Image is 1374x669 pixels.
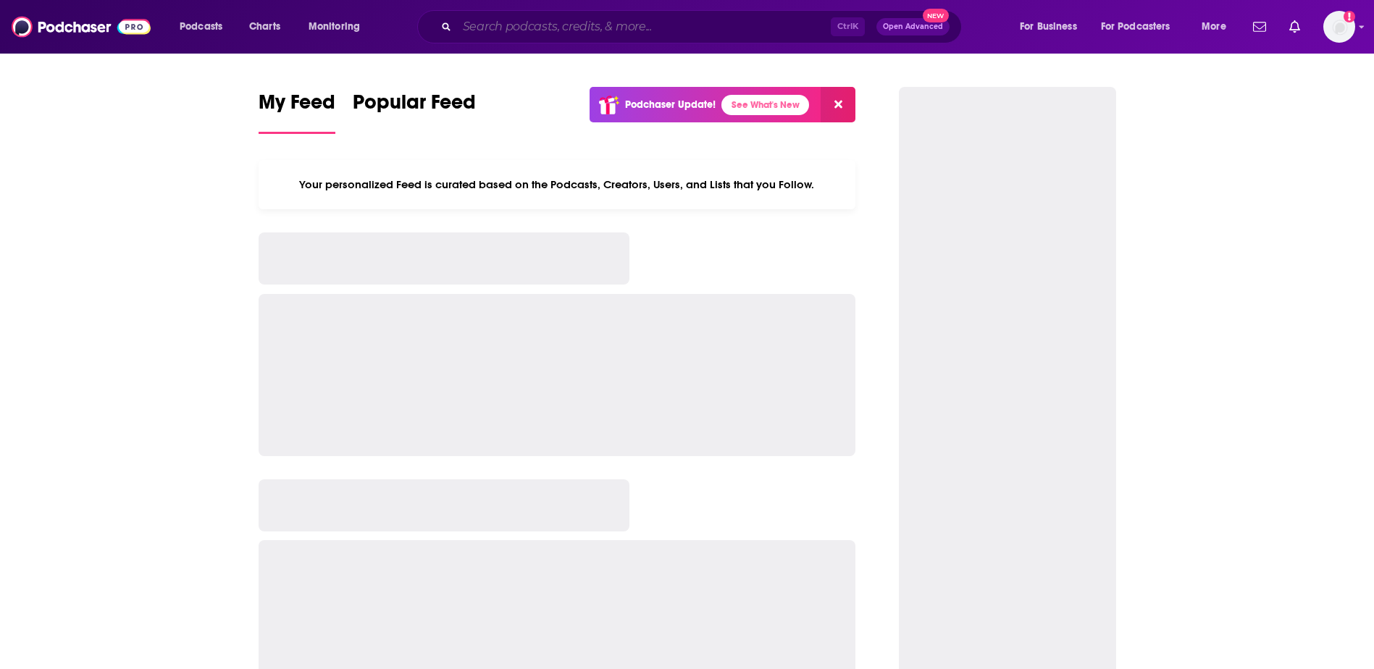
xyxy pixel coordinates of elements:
button: open menu [1092,15,1191,38]
button: Show profile menu [1323,11,1355,43]
a: Charts [240,15,289,38]
span: Logged in as Padilla_3 [1323,11,1355,43]
a: Show notifications dropdown [1283,14,1306,39]
span: My Feed [259,90,335,123]
span: Ctrl K [831,17,865,36]
a: My Feed [259,90,335,134]
span: New [923,9,949,22]
a: Show notifications dropdown [1247,14,1272,39]
div: Search podcasts, credits, & more... [431,10,976,43]
div: Your personalized Feed is curated based on the Podcasts, Creators, Users, and Lists that you Follow. [259,160,856,209]
button: Open AdvancedNew [876,18,950,35]
img: Podchaser - Follow, Share and Rate Podcasts [12,13,151,41]
span: For Business [1020,17,1077,37]
button: open menu [1191,15,1244,38]
a: See What's New [721,95,809,115]
span: Charts [249,17,280,37]
svg: Add a profile image [1344,11,1355,22]
a: Popular Feed [353,90,476,134]
p: Podchaser Update! [625,98,716,111]
input: Search podcasts, credits, & more... [457,15,831,38]
button: open menu [298,15,379,38]
button: open menu [1010,15,1095,38]
span: Open Advanced [883,23,943,30]
button: open menu [169,15,241,38]
span: For Podcasters [1101,17,1170,37]
span: Monitoring [309,17,360,37]
img: User Profile [1323,11,1355,43]
span: Popular Feed [353,90,476,123]
span: More [1202,17,1226,37]
span: Podcasts [180,17,222,37]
